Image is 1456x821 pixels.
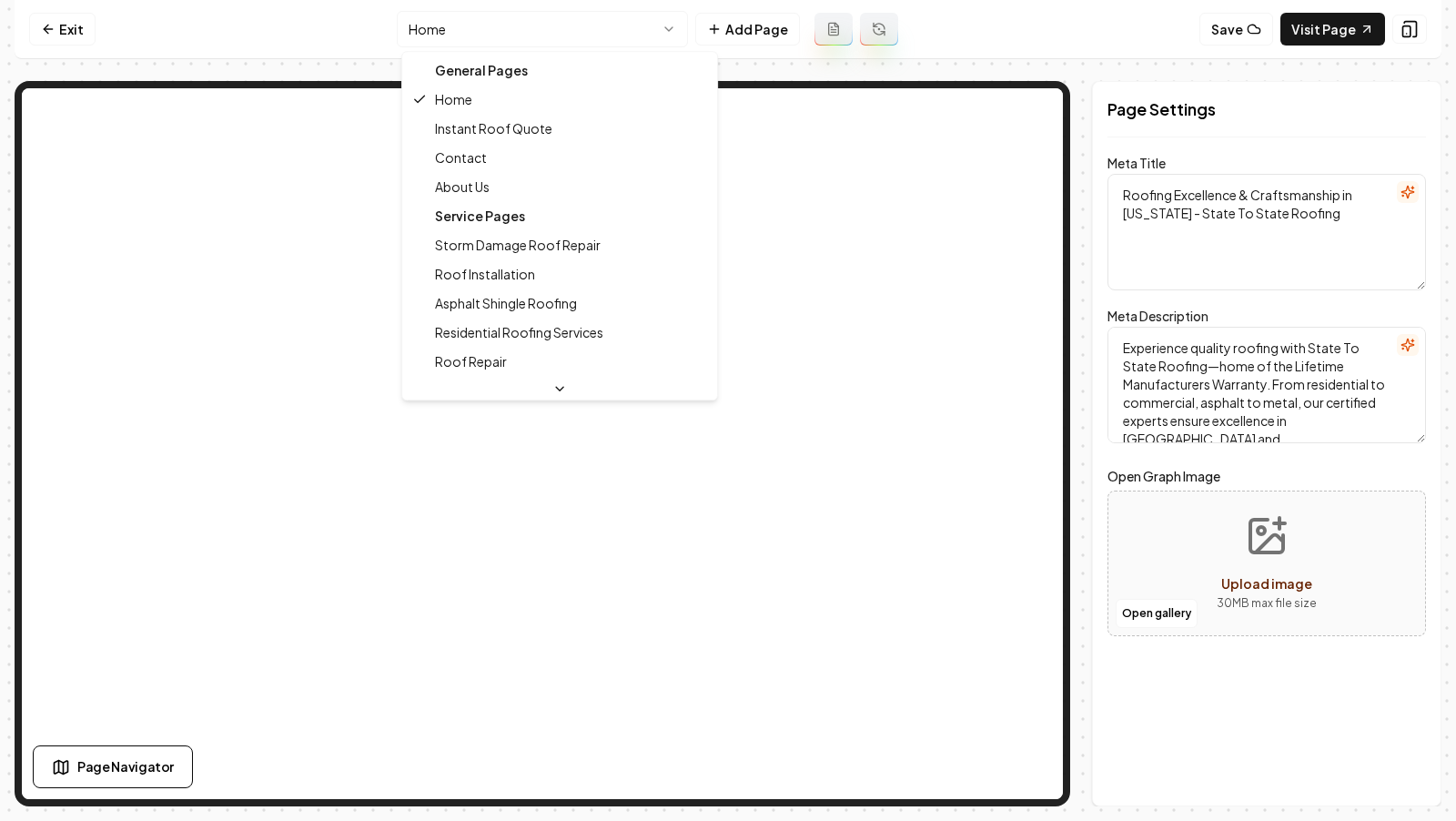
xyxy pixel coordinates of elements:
span: Instant Roof Quote [435,119,552,137]
div: Service Pages [406,201,713,230]
span: Storm Damage Roof Repair [435,236,601,254]
span: Contact [435,148,487,167]
div: General Pages [406,56,713,85]
span: Residential Roofing Services [435,323,603,341]
span: Asphalt Shingle Roofing [435,294,577,312]
span: Roof Installation [435,265,535,283]
span: Roof Repair [435,352,507,370]
span: About Us [435,177,490,196]
span: Home [435,90,472,108]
